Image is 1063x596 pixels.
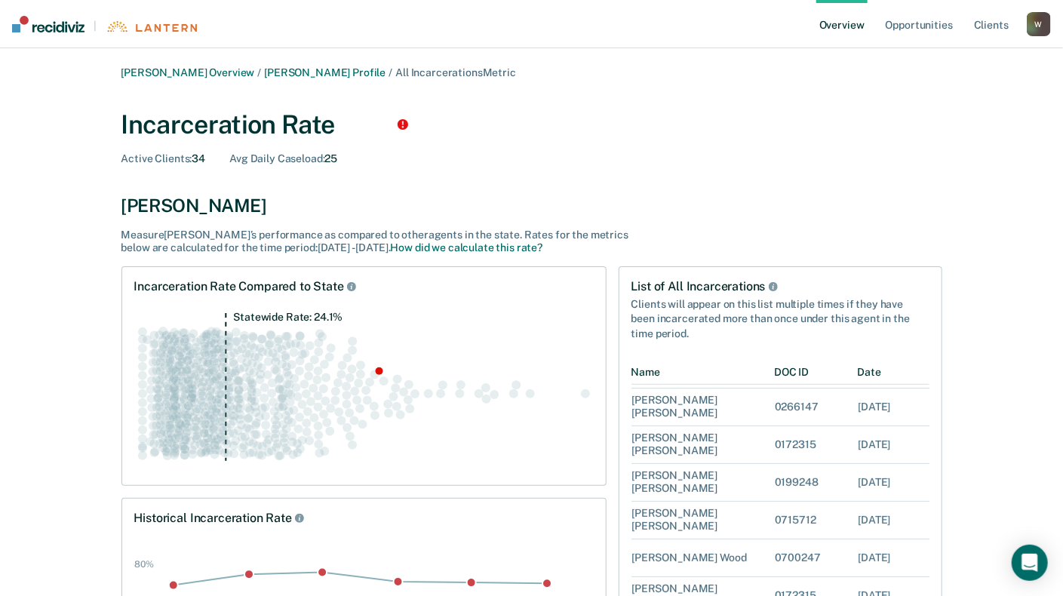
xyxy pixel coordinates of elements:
div: [DATE] [858,476,890,490]
button: W [1027,12,1051,36]
span: Avg Daily Caseload : [229,152,324,164]
img: Recidiviz [12,16,84,32]
div: Swarm plot of all incarceration rates in the state for ALL caseloads, highlighting values of 68.4... [134,312,594,474]
img: Lantern [106,21,197,32]
button: Historical Rate [292,511,307,526]
button: Rate Compared to State [344,279,359,294]
div: 0715712 [774,514,816,527]
div: 25 [229,152,337,165]
div: [PERSON_NAME] Wood [631,551,747,565]
button: List of All Incarcerations [766,279,781,294]
div: DOC ID [774,360,858,385]
div: 0266147 [774,401,818,414]
div: [PERSON_NAME] [121,195,942,217]
span: | [84,20,106,32]
a: [PERSON_NAME] Overview [121,66,255,78]
div: Measure [PERSON_NAME] ’s performance as compared to other agent s in the state. Rates for the met... [121,229,650,254]
div: [DATE] [858,401,890,414]
div: 0172315 [774,438,816,452]
div: Historical Incarceration Rate [134,511,307,526]
div: [PERSON_NAME] [PERSON_NAME] [631,395,775,421]
div: Tooltip anchor [396,118,410,131]
div: Date [858,360,929,385]
a: | [12,16,197,32]
div: [DATE] [858,551,890,565]
tspan: Statewide Rate: 24.1% [233,311,343,323]
span: All Incarcerations Metric [395,66,516,78]
div: Incarceration Rate Compared to State [134,279,359,294]
div: 0700247 [774,551,820,565]
span: / [386,66,395,78]
div: Name [631,360,775,385]
div: 0199248 [774,476,818,490]
div: Open Intercom Messenger [1012,545,1048,581]
a: [PERSON_NAME] Profile [264,66,386,78]
div: [PERSON_NAME] [PERSON_NAME] [631,470,775,496]
div: 34 [121,152,206,165]
div: [DATE] [858,438,890,452]
span: / [254,66,264,78]
div: Clients will appear on this list multiple times if they have been incarcerated more than once und... [631,294,929,342]
span: Active Clients : [121,152,192,164]
button: How did we calculate this rate? [391,241,543,254]
div: Incarceration Rate [121,109,942,140]
div: [PERSON_NAME] [PERSON_NAME] [631,508,775,534]
div: List of All Incarcerations [631,279,929,294]
div: [PERSON_NAME] [PERSON_NAME] [631,432,775,459]
div: [DATE] [858,514,890,527]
